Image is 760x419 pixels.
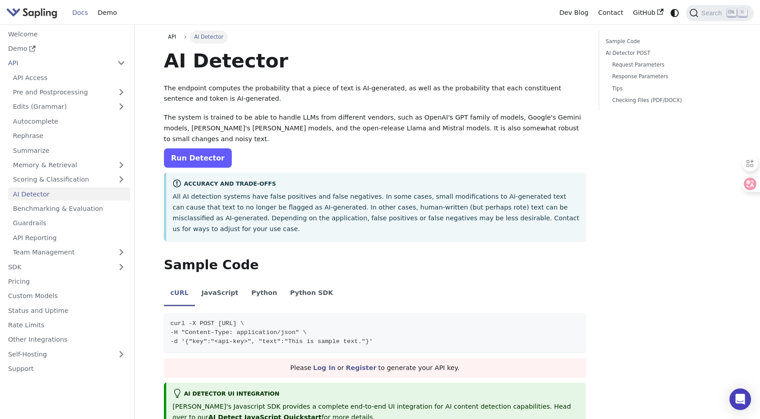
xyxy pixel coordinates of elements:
[172,389,579,400] div: AI Detector UI integration
[612,72,725,81] a: Response Parameters
[8,173,130,186] a: Scoring & Classification
[612,85,725,93] a: Tips
[606,49,728,58] a: AI Detector POST
[170,338,373,345] span: -d '{"key":"<api-key>", "text":"This is sample text."}'
[168,34,176,40] span: API
[283,281,340,307] li: Python SDK
[172,179,579,190] div: Accuracy and Trade-offs
[170,320,244,327] span: curl -X POST [URL] \
[3,304,130,317] a: Status and Uptime
[170,329,306,336] span: -H "Content-Type: application/json" \
[6,6,57,19] img: Sapling.ai
[3,319,130,332] a: Rate Limits
[3,260,112,273] a: SDK
[3,275,130,288] a: Pricing
[3,290,130,303] a: Custom Models
[738,9,747,17] kbd: K
[8,217,130,230] a: Guardrails
[8,187,130,201] a: AI Detector
[8,129,130,143] a: Rephrase
[8,71,130,84] a: API Access
[8,159,130,172] a: Memory & Retrieval
[606,37,728,46] a: Sample Code
[164,31,181,43] a: API
[686,5,753,21] button: Search (Ctrl+K)
[3,348,130,361] a: Self-Hosting
[3,57,112,70] a: API
[3,333,130,346] a: Other Integrations
[245,281,283,307] li: Python
[346,364,376,371] a: Register
[164,31,586,43] nav: Breadcrumbs
[8,231,130,244] a: API Reporting
[8,144,130,157] a: Summarize
[8,202,130,215] a: Benchmarking & Evaluation
[112,260,130,273] button: Expand sidebar category 'SDK'
[164,257,586,273] h2: Sample Code
[729,388,751,410] div: Open Intercom Messenger
[612,61,725,69] a: Request Parameters
[8,246,130,259] a: Team Management
[164,49,586,73] h1: AI Detector
[190,31,228,43] span: AI Detector
[112,57,130,70] button: Collapse sidebar category 'API'
[628,6,668,20] a: GitHub
[93,6,122,20] a: Demo
[313,364,336,371] a: Log In
[3,362,130,375] a: Support
[164,83,586,105] p: The endpoint computes the probability that a piece of text is AI-generated, as well as the probab...
[3,42,130,55] a: Demo
[668,6,681,19] button: Switch between dark and light mode (currently system mode)
[8,100,130,113] a: Edits (Grammar)
[172,192,579,234] p: All AI detection systems have false positives and false negatives. In some cases, small modificat...
[164,112,586,144] p: The system is trained to be able to handle LLMs from different vendors, such as OpenAI's GPT fami...
[612,96,725,105] a: Checking Files (PDF/DOCX)
[164,281,195,307] li: cURL
[164,148,232,168] a: Run Detector
[3,27,130,40] a: Welcome
[6,6,61,19] a: Sapling.ai
[554,6,593,20] a: Dev Blog
[164,358,586,378] div: Please or to generate your API key.
[8,115,130,128] a: Autocomplete
[593,6,628,20] a: Contact
[8,86,130,99] a: Pre and Postprocessing
[195,281,245,307] li: JavaScript
[698,9,727,17] span: Search
[67,6,93,20] a: Docs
